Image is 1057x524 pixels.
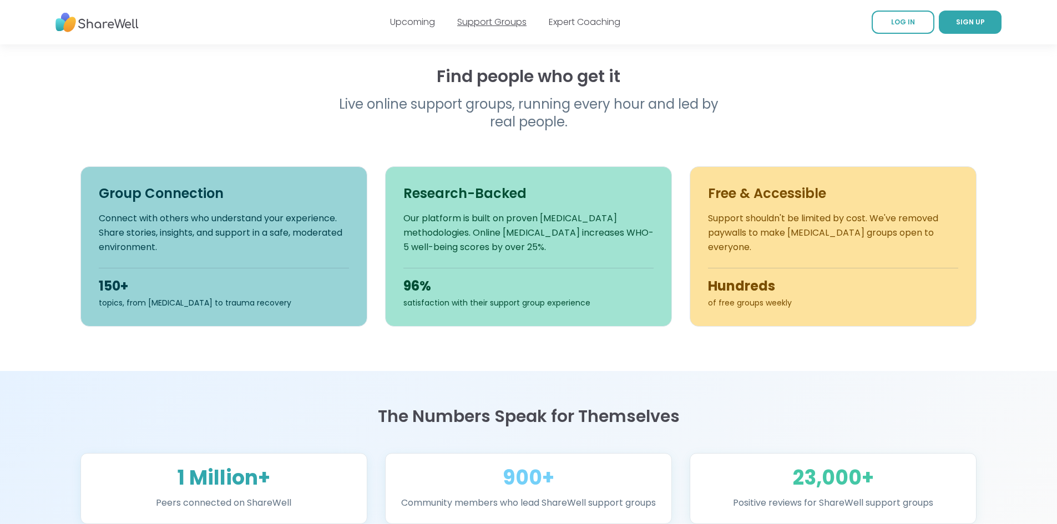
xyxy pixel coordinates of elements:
p: Connect with others who understand your experience. Share stories, insights, and support in a saf... [99,211,349,255]
p: Our platform is built on proven [MEDICAL_DATA] methodologies. Online [MEDICAL_DATA] increases WHO... [403,211,654,255]
p: Peers connected on ShareWell [94,496,353,510]
a: Upcoming [390,16,435,28]
p: Community members who lead ShareWell support groups [399,496,658,510]
div: of free groups weekly [708,297,958,308]
div: 900+ [399,467,658,489]
a: Support Groups [457,16,527,28]
div: satisfaction with their support group experience [403,297,654,308]
div: 150+ [99,277,349,295]
h2: The Numbers Speak for Themselves [80,406,977,426]
a: LOG IN [872,11,934,34]
a: Expert Coaching [549,16,620,28]
div: Hundreds [708,277,958,295]
h3: Free & Accessible [708,185,958,202]
div: 1 Million+ [94,467,353,489]
div: topics, from [MEDICAL_DATA] to trauma recovery [99,297,349,308]
div: 23,000+ [704,467,963,489]
span: LOG IN [891,17,915,27]
img: ShareWell Nav Logo [55,7,139,38]
h3: Group Connection [99,185,349,202]
p: Live online support groups, running every hour and led by real people. [316,95,742,131]
div: 96% [403,277,654,295]
p: Positive reviews for ShareWell support groups [704,496,963,510]
p: Support shouldn't be limited by cost. We've removed paywalls to make [MEDICAL_DATA] groups open t... [708,211,958,255]
a: SIGN UP [939,11,1002,34]
span: SIGN UP [956,17,985,27]
h2: Find people who get it [80,67,977,87]
h3: Research-Backed [403,185,654,202]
